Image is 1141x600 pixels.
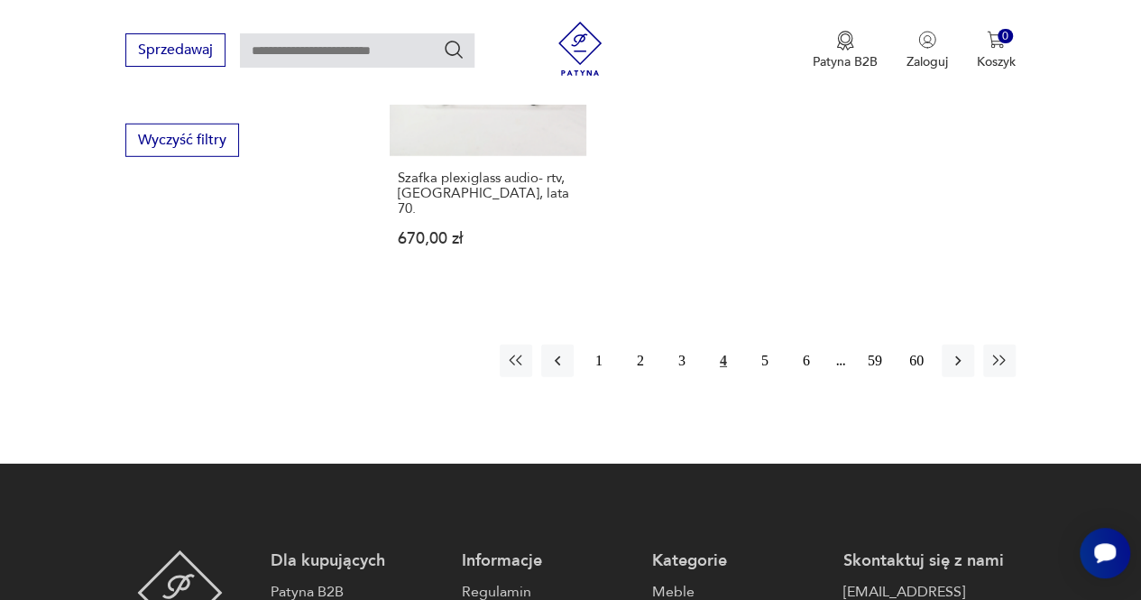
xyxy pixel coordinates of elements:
img: Ikonka użytkownika [918,31,936,49]
button: Sprzedawaj [125,33,225,67]
button: 1 [583,345,615,377]
button: 3 [666,345,698,377]
img: Ikona medalu [836,31,854,51]
p: Patyna B2B [813,53,878,70]
p: Koszyk [977,53,1016,70]
p: Zaloguj [906,53,948,70]
a: Sprzedawaj [125,45,225,58]
img: Ikona koszyka [987,31,1005,49]
img: Patyna - sklep z meblami i dekoracjami vintage [553,22,607,76]
div: 0 [998,29,1013,44]
a: Ikona medaluPatyna B2B [813,31,878,70]
button: 0Koszyk [977,31,1016,70]
iframe: Smartsupp widget button [1080,528,1130,578]
button: 2 [624,345,657,377]
p: Kategorie [652,550,824,572]
button: 5 [749,345,781,377]
p: 670,00 zł [398,231,578,246]
button: 6 [790,345,823,377]
button: Szukaj [443,39,465,60]
button: 59 [859,345,891,377]
button: Wyczyść filtry [125,124,239,157]
button: Patyna B2B [813,31,878,70]
button: 4 [707,345,740,377]
p: Informacje [462,550,634,572]
p: Dla kupujących [271,550,443,572]
h3: Szafka plexiglass audio- rtv, [GEOGRAPHIC_DATA], lata 70. [398,171,578,217]
button: 60 [900,345,933,377]
button: Zaloguj [906,31,948,70]
p: Skontaktuj się z nami [842,550,1015,572]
